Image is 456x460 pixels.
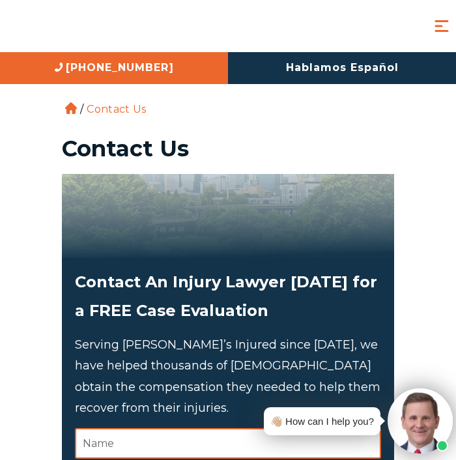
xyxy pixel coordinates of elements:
p: Serving [PERSON_NAME]’s Injured since [DATE], we have helped thousands of [DEMOGRAPHIC_DATA] obta... [75,334,381,419]
h2: Contact An Injury Lawyer [DATE] for a FREE Case Evaluation [75,268,381,324]
img: Attorneys [62,174,394,258]
h1: Contact Us [62,137,394,160]
input: Name [75,428,381,459]
li: Contact Us [83,103,149,115]
img: Auger & Auger Accident and Injury Lawyers Logo [10,14,166,38]
a: Hablamos Español [228,52,456,84]
button: Menu [432,16,451,36]
div: 👋🏼 How can I help you? [270,412,374,430]
a: Home [65,102,77,114]
img: Intaker widget Avatar [388,388,453,453]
